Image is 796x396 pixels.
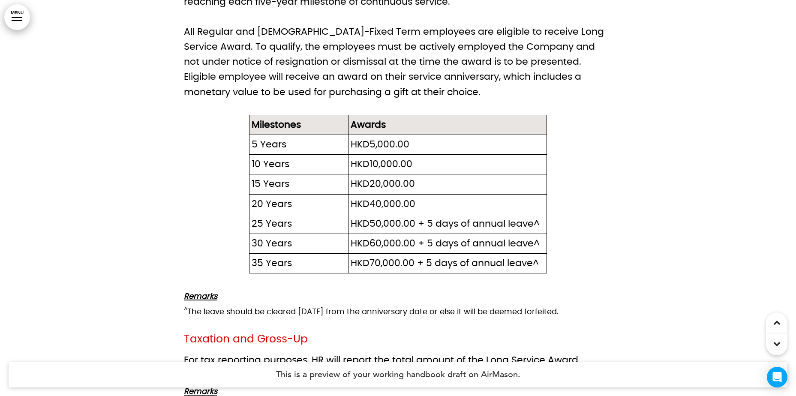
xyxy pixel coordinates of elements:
td: 20 Years [249,194,348,214]
td: 25 Years [249,214,348,234]
td: HKD5,000.00 [348,135,547,154]
h6: Taxation and Gross-Up [184,115,613,345]
strong: Awards [351,120,386,129]
a: MENU [4,4,30,30]
sup: ^ [184,306,187,312]
td: 5 Years [249,135,348,154]
span: Remarks [184,293,217,300]
td: HKD20,000.00 [348,174,547,194]
td: 35 Years [249,254,348,273]
td: 30 Years [249,234,348,253]
td: HKD70,000.00 + 5 days of annual leave^ [348,254,547,273]
span: The leave should be cleared [DATE] from the anniversary date or else it will be deemed forfeited. [184,308,559,316]
td: 10 Years [249,155,348,174]
p: All Regular and [DEMOGRAPHIC_DATA]-Fixed Term employees are eligible to receive Long Service Awar... [184,24,613,100]
td: HKD50,000.00 + 5 days of annual leave^ [348,214,547,234]
span: For tax reporting purposes, HR will report the total amount of the Long Service Award including t... [184,355,578,374]
strong: Milestones [252,120,301,129]
td: HKD10,000.00 [348,155,547,174]
td: 15 Years [249,174,348,194]
td: HKD40,000.00 [348,194,547,214]
h4: This is a preview of your working handbook draft on AirMason. [9,362,787,387]
div: Open Intercom Messenger [767,367,787,387]
td: HKD60,000.00 + 5 days of annual leave^ [348,234,547,253]
strong: Remarks [184,388,217,396]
